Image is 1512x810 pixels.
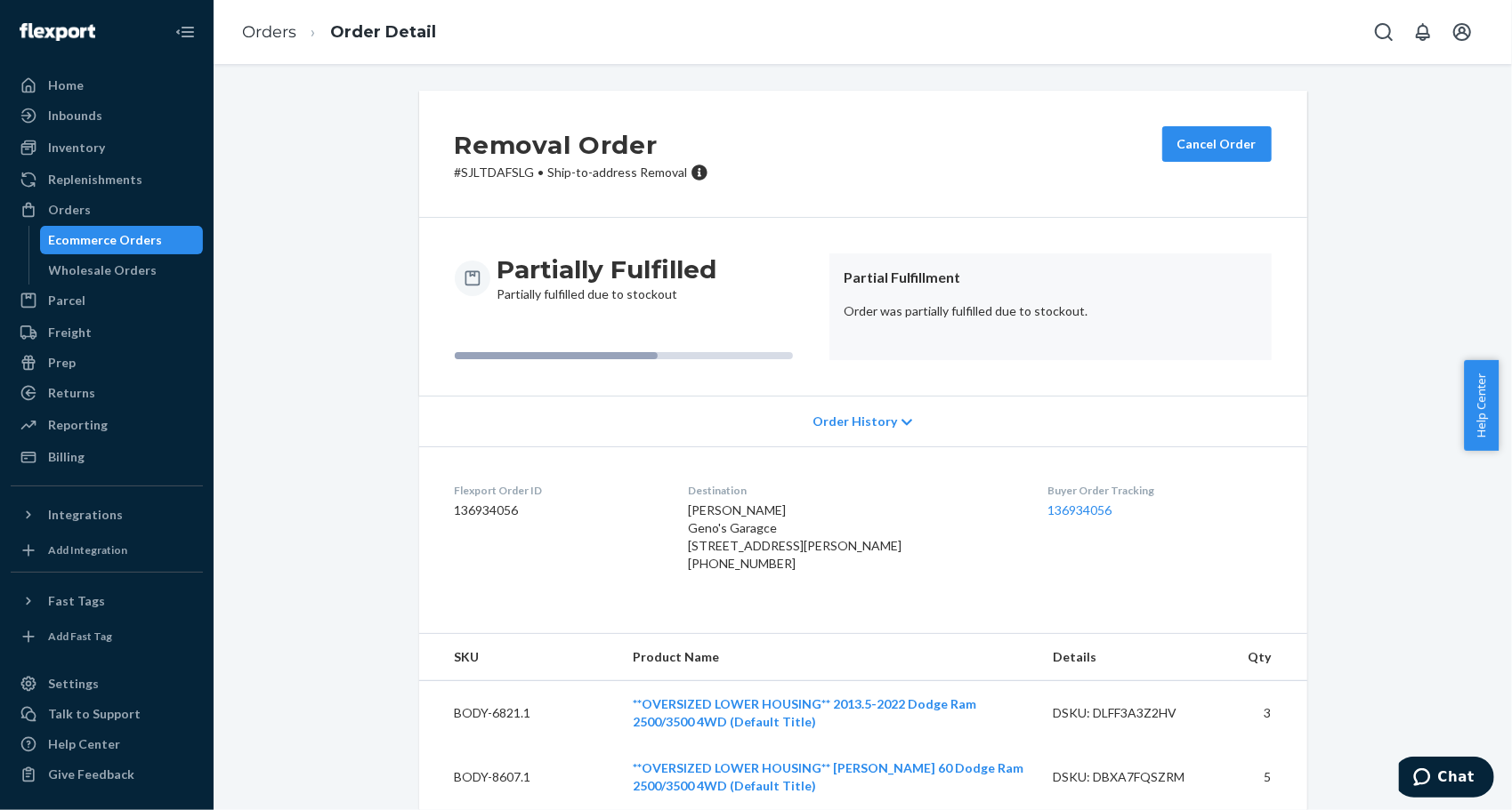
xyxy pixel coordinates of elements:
[844,302,1257,320] p: Order was partially fulfilled due to stockout.
[48,201,91,219] div: Orders
[538,164,545,180] span: •
[688,483,1019,498] dt: Destination
[688,502,902,553] span: [PERSON_NAME] Geno's Garagce [STREET_ADDRESS][PERSON_NAME]
[688,555,1019,573] div: [PHONE_NUMBER]
[11,700,203,728] button: Talk to Support
[1047,502,1112,517] a: 136934056
[48,506,123,524] div: Integrations
[11,349,203,377] a: Prep
[497,253,717,285] h3: Partially Fulfilled
[813,413,897,430] span: Order History
[1047,483,1272,498] dt: Buyer Order Tracking
[11,670,203,698] a: Settings
[844,268,1257,288] header: Partial Fulfillment
[48,384,95,402] div: Returns
[330,22,436,42] a: Order Detail
[1233,745,1306,809] td: 5
[40,226,204,254] a: Ecommerce Orders
[49,261,158,279] div: Wholesale Orders
[1405,14,1441,50] button: Open notifications
[48,735,120,753] div: Help Center
[1233,634,1306,681] th: Qty
[48,171,142,188] div: Replenishments
[419,745,619,809] td: BODY-8607.1
[419,634,619,681] th: SKU
[1464,360,1499,451] button: Help Center
[11,730,203,758] a: Help Center
[455,501,660,519] dd: 136934056
[1366,14,1402,50] button: Open Search Box
[20,23,95,41] img: Flexport logo
[455,164,708,181] p: # SJLTDAFSLG
[11,760,203,789] button: Give Feedback
[11,587,203,615] button: Fast Tags
[11,133,203,162] a: Inventory
[633,760,1023,793] a: **OVERSIZED LOWER HOUSING** [PERSON_NAME] 60 Dodge Ram 2500/3500 4WD (Default Title)
[11,379,203,407] a: Returns
[548,164,688,180] span: Ship-to-address Removal
[48,592,105,610] div: Fast Tags
[497,253,717,303] div: Partially fulfilled due to stockout
[49,231,163,249] div: Ecommerce Orders
[40,256,204,285] a: Wholesale Orders
[48,139,105,156] div: Inventory
[1444,14,1480,50] button: Open account menu
[1162,126,1272,162] button: Cancel Order
[11,165,203,194] a: Replenishments
[1399,757,1494,801] iframe: Opens a widget where you can chat to one of our agents
[48,629,112,644] div: Add Fast Tag
[48,76,84,94] div: Home
[167,14,203,50] button: Close Navigation
[242,22,296,42] a: Orders
[48,416,108,434] div: Reporting
[1233,681,1306,746] td: 3
[48,705,141,723] div: Talk to Support
[1039,634,1234,681] th: Details
[48,324,92,341] div: Freight
[11,536,203,565] a: Add Integration
[228,6,450,59] ol: breadcrumbs
[11,71,203,100] a: Home
[619,634,1039,681] th: Product Name
[48,448,85,466] div: Billing
[455,483,660,498] dt: Flexport Order ID
[11,443,203,471] a: Billing
[419,681,619,746] td: BODY-6821.1
[48,675,99,693] div: Settings
[11,411,203,439] a: Reporting
[48,766,134,783] div: Give Feedback
[48,354,76,372] div: Prep
[11,318,203,347] a: Freight
[11,501,203,529] button: Integrations
[633,696,976,729] a: **OVERSIZED LOWER HOUSING** 2013.5-2022 Dodge Ram 2500/3500 4WD (Default Title)
[11,622,203,651] a: Add Fast Tag
[11,286,203,315] a: Parcel
[11,101,203,130] a: Inbounds
[455,126,708,164] h2: Removal Order
[11,196,203,224] a: Orders
[48,292,85,309] div: Parcel
[1053,768,1220,786] div: DSKU: DBXA7FQSZRM
[48,107,102,124] div: Inbounds
[48,542,127,557] div: Add Integration
[1053,704,1220,722] div: DSKU: DLFF3A3Z2HV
